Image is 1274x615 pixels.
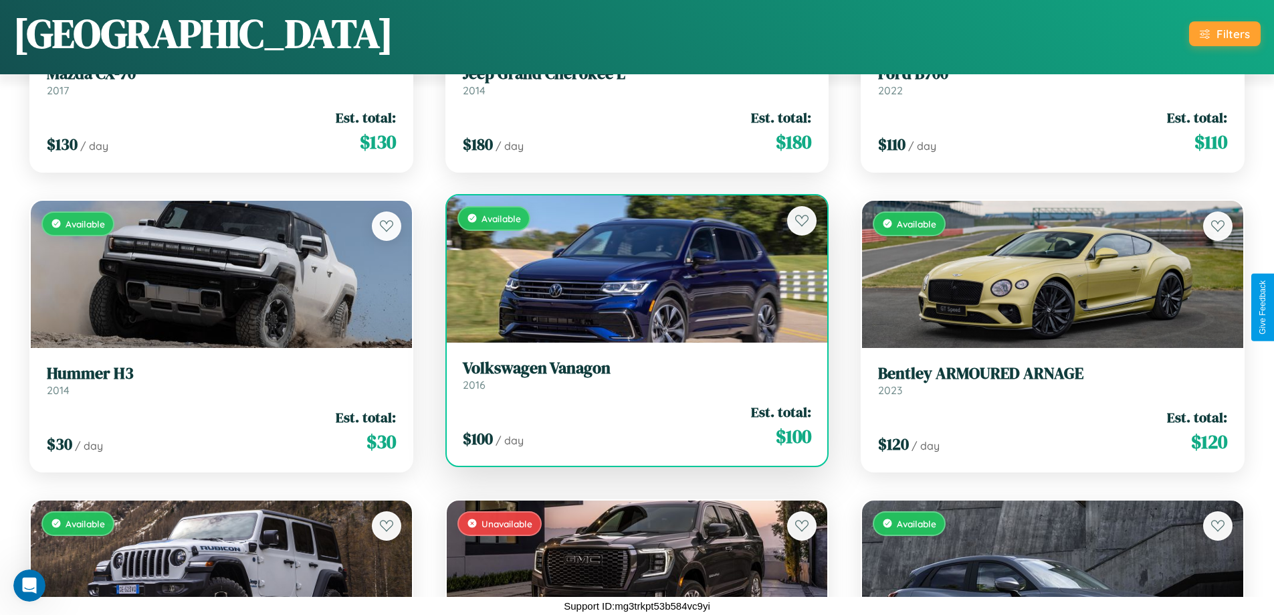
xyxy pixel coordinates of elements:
[47,364,396,397] a: Hummer H32014
[463,64,812,84] h3: Jeep Grand Cherokee L
[13,569,45,602] iframe: Intercom live chat
[897,518,936,529] span: Available
[463,133,493,155] span: $ 180
[1194,128,1227,155] span: $ 110
[878,364,1227,383] h3: Bentley ARMOURED ARNAGE
[878,64,1227,84] h3: Ford B700
[908,139,936,153] span: / day
[47,364,396,383] h3: Hummer H3
[66,218,105,230] span: Available
[463,378,486,391] span: 2016
[75,439,103,452] span: / day
[776,128,811,155] span: $ 180
[878,364,1227,397] a: Bentley ARMOURED ARNAGE2023
[47,64,396,97] a: Mazda CX-702017
[13,6,393,61] h1: [GEOGRAPHIC_DATA]
[482,518,532,529] span: Unavailable
[463,359,812,391] a: Volkswagen Vanagon2016
[47,84,69,97] span: 2017
[878,64,1227,97] a: Ford B7002022
[1167,408,1227,427] span: Est. total:
[1216,27,1250,41] div: Filters
[1191,428,1227,455] span: $ 120
[66,518,105,529] span: Available
[482,213,521,224] span: Available
[463,84,486,97] span: 2014
[564,597,710,615] p: Support ID: mg3trkpt53b584vc9yi
[47,383,70,397] span: 2014
[897,218,936,230] span: Available
[360,128,396,155] span: $ 130
[336,408,396,427] span: Est. total:
[1258,280,1267,335] div: Give Feedback
[47,133,78,155] span: $ 130
[463,64,812,97] a: Jeep Grand Cherokee L2014
[912,439,940,452] span: / day
[463,428,493,450] span: $ 100
[878,433,909,455] span: $ 120
[496,139,524,153] span: / day
[463,359,812,378] h3: Volkswagen Vanagon
[878,133,906,155] span: $ 110
[47,64,396,84] h3: Mazda CX-70
[751,108,811,127] span: Est. total:
[1167,108,1227,127] span: Est. total:
[47,433,72,455] span: $ 30
[1189,21,1261,46] button: Filters
[366,428,396,455] span: $ 30
[776,423,811,450] span: $ 100
[80,139,108,153] span: / day
[878,84,903,97] span: 2022
[496,434,524,447] span: / day
[751,402,811,422] span: Est. total:
[878,383,902,397] span: 2023
[336,108,396,127] span: Est. total:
